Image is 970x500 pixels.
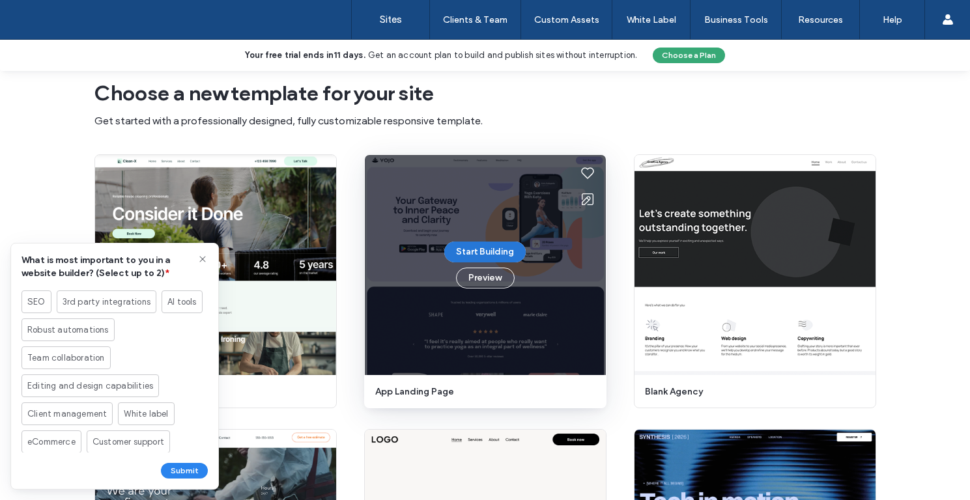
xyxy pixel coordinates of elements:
span: Team collaboration [27,352,105,365]
span: What is most important to you in a website builder? (Select up to 2) [21,255,171,279]
span: 3rd party integrations [63,296,150,309]
span: AI tools [167,296,197,309]
button: Preview [456,268,515,288]
span: Editing and design capabilities [27,380,153,393]
b: 11 days [334,50,363,60]
label: Business Tools [704,14,768,25]
label: Clients & Team [443,14,507,25]
span: Client management [27,408,107,421]
span: Help [30,9,57,21]
label: White Label [627,14,676,25]
b: Your free trial ends in . [245,50,365,60]
label: Help [883,14,902,25]
span: Robust automations [27,324,109,337]
span: blank agency [645,385,857,398]
label: Custom Assets [534,14,599,25]
span: eCommerce [27,436,76,449]
span: Customer support [93,436,164,449]
span: Get started with a professionally designed, fully customizable responsive template. [94,114,876,128]
span: app landing page [375,385,588,398]
span: SEO [27,296,46,309]
button: Start Building [444,242,526,262]
label: Sites [380,14,402,25]
button: Submit [161,463,208,479]
span: Get an account plan to build and publish sites without interruption. [368,50,638,60]
span: Choose a new template for your site [94,80,876,106]
button: Choose a Plan [653,48,725,63]
label: Resources [798,14,843,25]
span: White label [124,408,168,421]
